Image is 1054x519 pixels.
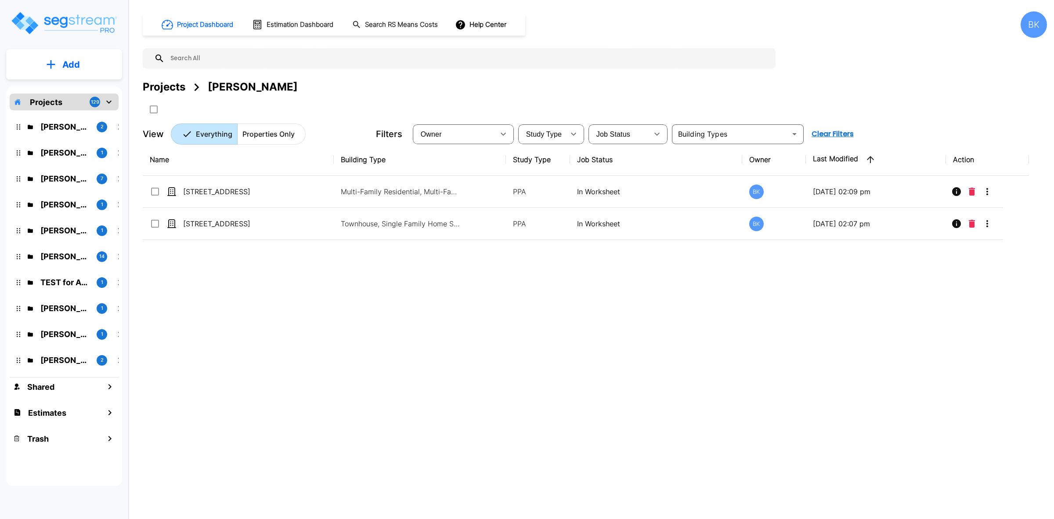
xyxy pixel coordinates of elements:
p: 129 [91,98,99,106]
span: Owner [421,131,442,138]
p: Andrea Vacaflor Ayoroa [40,173,90,185]
p: In Worksheet [577,186,735,197]
p: Everything [196,129,232,139]
div: [PERSON_NAME] [208,79,298,95]
p: [DATE] 02:09 pm [813,186,939,197]
p: Multi-Family Residential, Multi-Family Residential Site [341,186,459,197]
div: Platform [171,123,306,145]
button: Open [788,128,801,140]
div: Select [520,122,565,146]
p: PPA [513,218,563,229]
h1: Trash [27,433,49,445]
h1: Shared [27,381,54,393]
button: Add [6,52,122,77]
p: Stan Dixon [40,328,90,340]
button: More-Options [978,215,996,232]
h1: Estimates [28,407,66,419]
p: 2 [101,356,104,364]
th: Action [946,144,1029,176]
th: Building Type [334,144,506,176]
img: Logo [10,11,118,36]
button: Info [948,183,965,200]
div: Projects [143,79,185,95]
th: Job Status [570,144,742,176]
div: BK [749,185,764,199]
p: Garth Hatch [40,199,90,211]
h1: Project Dashboard [177,20,233,30]
div: BK [1021,11,1047,38]
p: 1 [101,149,103,156]
p: 1 [101,201,103,208]
p: In Worksheet [577,218,735,229]
p: Kamal Momi [40,147,90,159]
p: Properties Only [242,129,295,139]
button: Properties Only [237,123,306,145]
p: View [143,127,164,141]
div: Select [415,122,495,146]
span: Study Type [526,131,562,138]
span: Job Status [596,131,630,138]
p: 1 [101,330,103,338]
button: Everything [171,123,238,145]
p: 7 [101,175,103,182]
p: 2 [101,123,104,131]
div: BK [749,217,764,231]
p: 1 [101,279,103,286]
input: Building Types [675,128,787,140]
p: [STREET_ADDRESS] [183,186,271,197]
p: TEST for Assets [40,276,90,288]
p: Projects [30,96,62,108]
p: Pavan Kumar [40,121,90,133]
th: Last Modified [806,144,946,176]
p: [DATE] 02:07 pm [813,218,939,229]
button: Clear Filters [808,125,857,143]
p: Townhouse, Single Family Home Site [341,218,459,229]
p: [STREET_ADDRESS] [183,218,271,229]
button: Delete [965,183,978,200]
button: Info [948,215,965,232]
p: 14 [99,253,105,260]
button: SelectAll [145,101,162,118]
input: Search All [165,48,771,69]
p: Add [62,58,80,71]
p: Joseph Darshan [40,225,90,236]
p: Filters [376,127,402,141]
h1: Search RS Means Costs [365,20,438,30]
p: PPA [513,186,563,197]
button: Help Center [453,16,510,33]
p: Marci Fair [40,250,90,262]
button: Search RS Means Costs [349,16,443,33]
button: More-Options [978,183,996,200]
th: Owner [742,144,806,176]
p: 1 [101,305,103,312]
p: Kirk Johanson [40,354,90,366]
button: Estimation Dashboard [249,15,338,34]
th: Name [143,144,334,176]
button: Delete [965,215,978,232]
p: Tom Curtin [40,302,90,314]
th: Study Type [506,144,570,176]
p: 1 [101,227,103,234]
button: Project Dashboard [158,15,238,34]
div: Select [590,122,648,146]
h1: Estimation Dashboard [267,20,333,30]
